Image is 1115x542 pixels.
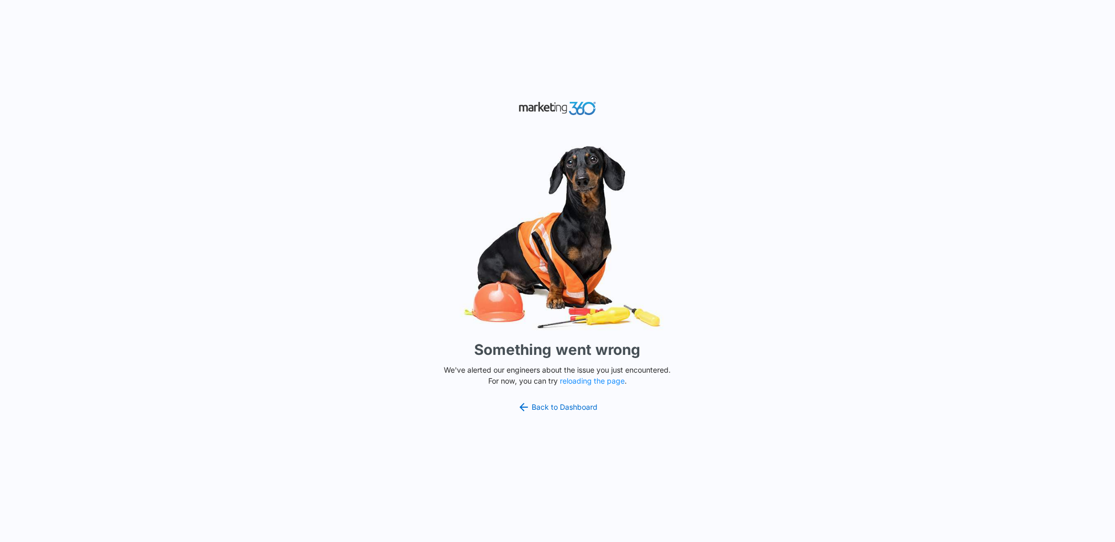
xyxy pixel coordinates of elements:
[440,364,675,386] p: We've alerted our engineers about the issue you just encountered. For now, you can try .
[519,99,597,118] img: Marketing 360 Logo
[401,140,715,335] img: Sad Dog
[475,339,641,361] h1: Something went wrong
[560,377,625,385] button: reloading the page
[518,401,598,413] a: Back to Dashboard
